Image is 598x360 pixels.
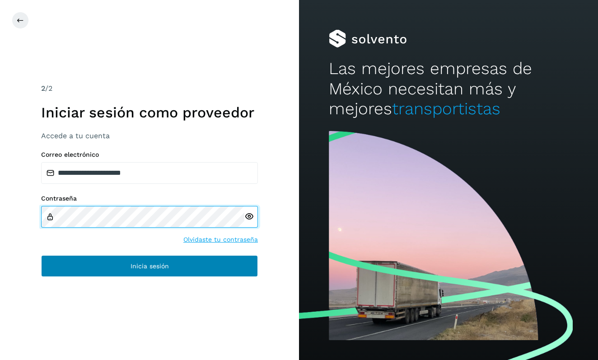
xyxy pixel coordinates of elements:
h1: Iniciar sesión como proveedor [41,104,258,121]
span: Inicia sesión [131,263,169,269]
label: Correo electrónico [41,151,258,159]
div: /2 [41,83,258,94]
label: Contraseña [41,195,258,202]
a: Olvidaste tu contraseña [183,235,258,244]
h2: Las mejores empresas de México necesitan más y mejores [329,59,568,119]
button: Inicia sesión [41,255,258,277]
span: 2 [41,84,45,93]
h3: Accede a tu cuenta [41,131,258,140]
span: transportistas [392,99,500,118]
